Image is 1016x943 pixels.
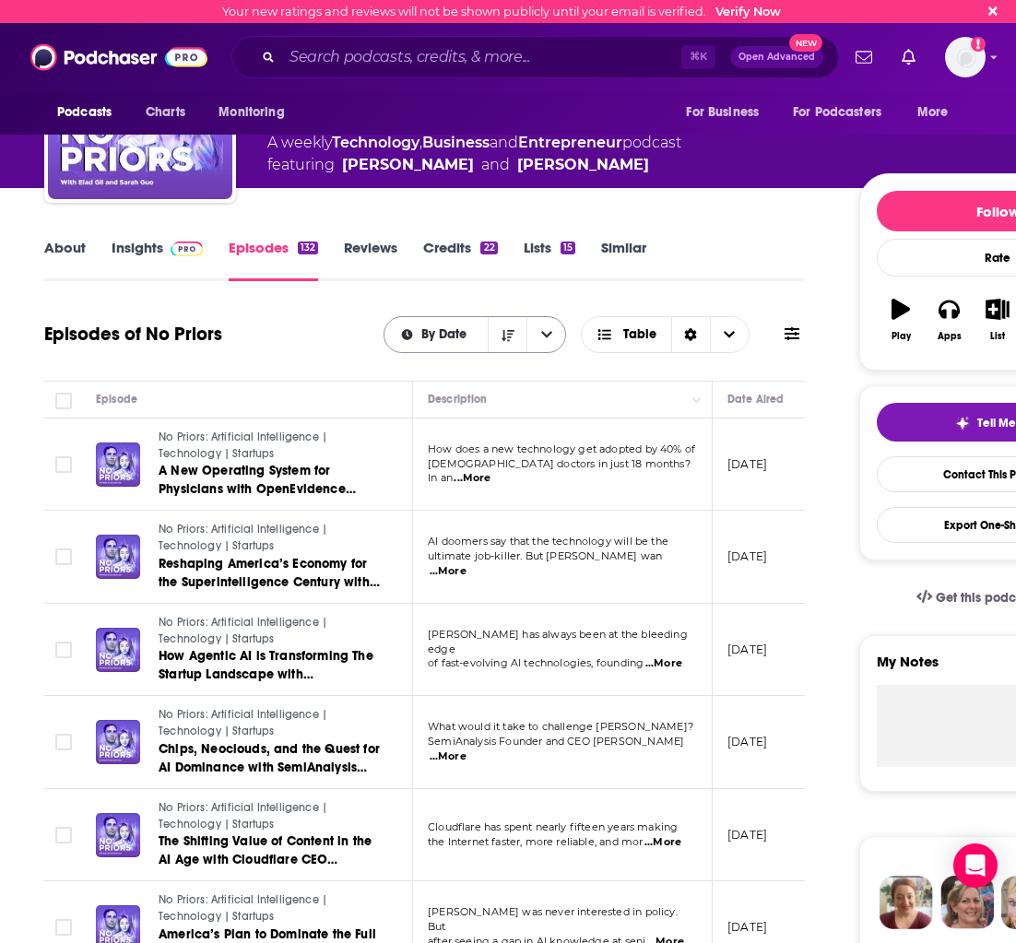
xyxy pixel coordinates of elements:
[428,905,678,933] span: [PERSON_NAME] was never interested in policy. But
[738,53,815,62] span: Open Advanced
[945,37,986,77] span: Logged in as charlottestone
[159,801,327,831] span: No Priors: Artificial Intelligence | Technology | Startups
[159,430,380,462] a: No Priors: Artificial Intelligence | Technology | Startups
[344,239,397,281] a: Reviews
[428,735,684,748] span: SemiAnalysis Founder and CEO [PERSON_NAME]
[727,456,767,472] p: [DATE]
[488,317,526,352] button: Sort Direction
[971,37,986,52] svg: Email not verified
[727,734,767,749] p: [DATE]
[686,100,759,125] span: For Business
[517,154,649,176] a: Sarah Guo
[561,242,575,254] div: 15
[146,100,185,125] span: Charts
[953,843,998,888] div: Open Intercom Messenger
[880,876,933,929] img: Sydney Profile
[727,919,767,935] p: [DATE]
[267,132,681,176] div: A weekly podcast
[159,615,380,647] a: No Priors: Artificial Intelligence | Technology | Startups
[428,388,487,410] div: Description
[940,876,994,929] img: Barbara Profile
[526,317,565,352] button: open menu
[925,287,973,353] button: Apps
[222,5,781,18] div: Your new ratings and reviews will not be shown publicly until your email is verified.
[727,388,784,410] div: Date Aired
[904,95,972,130] button: open menu
[673,95,782,130] button: open menu
[671,317,710,352] div: Sort Direction
[159,740,380,777] a: Chips, Neoclouds, and the Quest for AI Dominance with SemiAnalysis Founder and CEO [PERSON_NAME]
[298,242,318,254] div: 132
[112,239,203,281] a: InsightsPodchaser Pro
[159,741,380,794] span: Chips, Neoclouds, and the Quest for AI Dominance with SemiAnalysis Founder and CEO [PERSON_NAME]
[44,95,136,130] button: open menu
[945,37,986,77] img: User Profile
[423,239,497,281] a: Credits22
[524,239,575,281] a: Lists15
[96,388,137,410] div: Episode
[159,707,380,739] a: No Priors: Artificial Intelligence | Technology | Startups
[480,242,497,254] div: 22
[428,720,693,733] span: What would it take to challenge [PERSON_NAME]?
[231,36,839,78] div: Search podcasts, credits, & more...
[159,463,356,515] span: A New Operating System for Physicians with OpenEvidence Founder [PERSON_NAME]
[601,239,646,281] a: Similar
[428,549,662,562] span: ultimate job-killer. But [PERSON_NAME] wan
[715,5,781,18] a: Verify Now
[159,648,373,701] span: How Agentic AI is Transforming The Startup Landscape with [PERSON_NAME]
[229,239,318,281] a: Episodes132
[917,100,949,125] span: More
[894,41,923,73] a: Show notifications dropdown
[945,37,986,77] button: Show profile menu
[623,328,656,341] span: Table
[159,430,327,460] span: No Priors: Artificial Intelligence | Technology | Startups
[159,523,327,552] span: No Priors: Artificial Intelligence | Technology | Startups
[421,328,473,341] span: By Date
[206,95,308,130] button: open menu
[877,287,925,353] button: Play
[57,100,112,125] span: Podcasts
[55,919,72,936] span: Toggle select row
[428,835,643,848] span: the Internet faster, more reliable, and mor
[481,154,510,176] span: and
[384,316,567,353] h2: Choose List sort
[454,471,490,486] span: ...More
[428,535,668,548] span: AI doomers say that the technology will be the
[793,100,881,125] span: For Podcasters
[430,749,467,764] span: ...More
[428,656,644,669] span: of fast-evolving AI technologies, founding
[428,820,678,833] span: Cloudflare has spent nearly fifteen years making
[384,328,489,341] button: open menu
[990,331,1005,342] div: List
[727,548,767,564] p: [DATE]
[282,42,681,72] input: Search podcasts, credits, & more...
[55,548,72,565] span: Toggle select row
[159,616,327,645] span: No Priors: Artificial Intelligence | Technology | Startups
[159,522,380,554] a: No Priors: Artificial Intelligence | Technology | Startups
[342,154,474,176] a: Elad Gil
[30,40,207,75] img: Podchaser - Follow, Share and Rate Podcasts
[219,100,284,125] span: Monitoring
[727,642,767,657] p: [DATE]
[955,416,970,430] img: tell me why sparkle
[55,642,72,658] span: Toggle select row
[55,456,72,473] span: Toggle select row
[134,95,196,130] a: Charts
[428,442,695,455] span: How does a new technology get adopted by 40% of
[159,555,380,592] a: Reshaping America’s Economy for the Superintelligence Century with [PERSON_NAME]
[159,893,327,923] span: No Priors: Artificial Intelligence | Technology | Startups
[159,800,380,832] a: No Priors: Artificial Intelligence | Technology | Startups
[581,316,750,353] button: Choose View
[430,564,467,579] span: ...More
[55,734,72,750] span: Toggle select row
[267,154,681,176] span: featuring
[422,134,490,151] a: Business
[171,242,203,256] img: Podchaser Pro
[848,41,880,73] a: Show notifications dropdown
[892,331,911,342] div: Play
[490,134,518,151] span: and
[55,827,72,843] span: Toggle select row
[332,134,419,151] a: Technology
